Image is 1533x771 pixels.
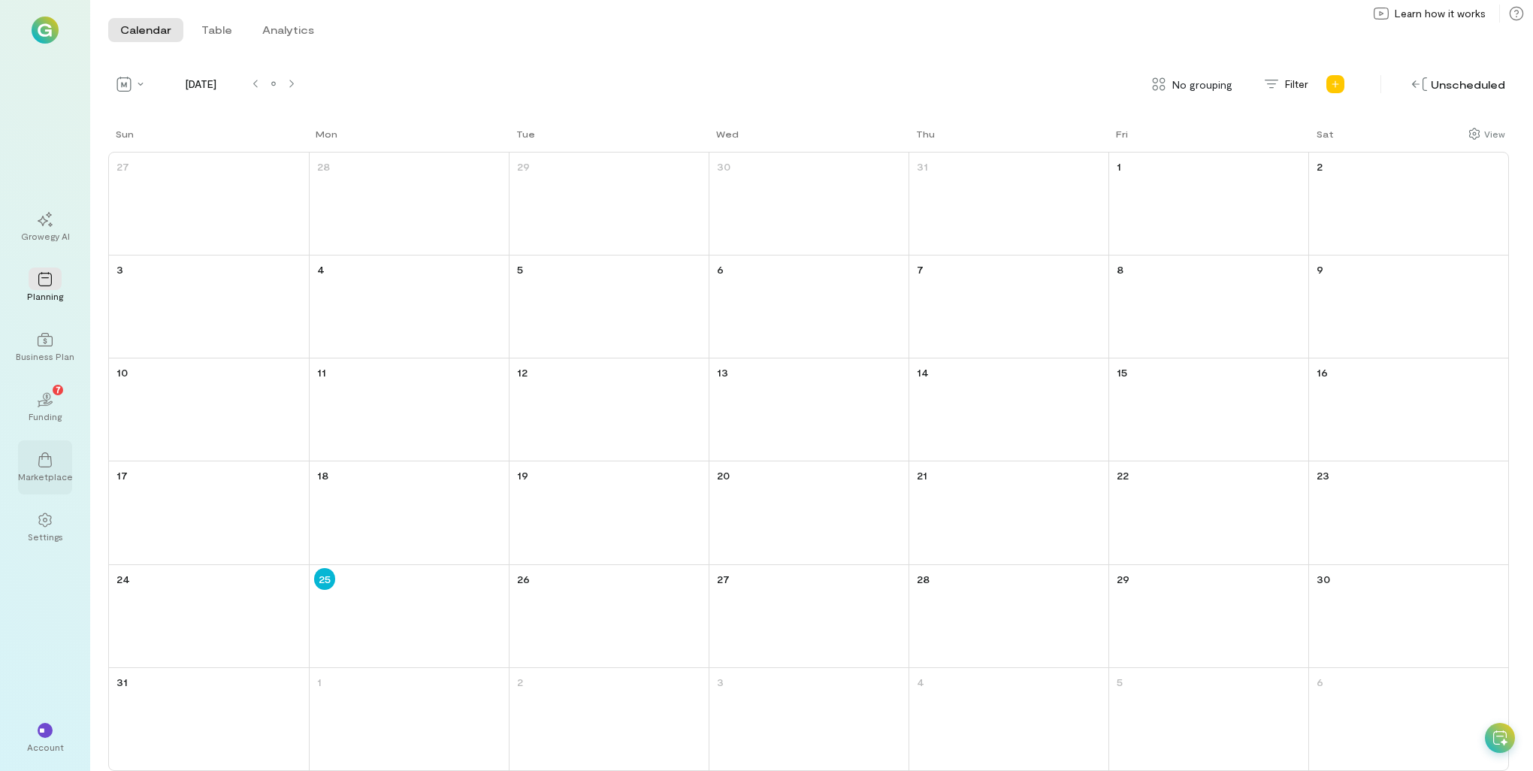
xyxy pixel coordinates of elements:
[516,128,535,140] div: Tue
[914,259,927,280] a: August 7, 2025
[709,358,909,461] td: August 13, 2025
[714,568,733,590] a: August 27, 2025
[1308,564,1508,667] td: August 30, 2025
[1484,127,1505,141] div: View
[1317,128,1334,140] div: Sat
[21,230,70,242] div: Growegy AI
[714,464,733,486] a: August 20, 2025
[29,410,62,422] div: Funding
[709,153,909,255] td: July 30, 2025
[18,500,72,555] a: Settings
[316,128,337,140] div: Mon
[509,255,709,358] td: August 5, 2025
[514,361,531,383] a: August 12, 2025
[309,153,509,255] td: July 28, 2025
[909,153,1108,255] td: July 31, 2025
[28,531,63,543] div: Settings
[1285,77,1308,92] span: Filter
[1114,361,1130,383] a: August 15, 2025
[308,126,340,152] a: Monday
[1323,72,1347,96] div: Add new program
[109,564,309,667] td: August 24, 2025
[113,361,131,383] a: August 10, 2025
[909,255,1108,358] td: August 7, 2025
[1308,667,1508,770] td: September 6, 2025
[250,18,326,42] button: Analytics
[309,255,509,358] td: August 4, 2025
[909,564,1108,667] td: August 28, 2025
[709,126,742,152] a: Wednesday
[309,667,509,770] td: September 1, 2025
[1314,568,1333,590] a: August 30, 2025
[514,671,526,693] a: September 2, 2025
[909,126,938,152] a: Thursday
[18,380,72,434] a: Funding
[109,667,309,770] td: August 31, 2025
[909,358,1108,461] td: August 14, 2025
[1465,123,1509,144] div: Show columns
[116,128,134,140] div: Sun
[309,461,509,564] td: August 18, 2025
[1114,259,1126,280] a: August 8, 2025
[1108,667,1308,770] td: September 5, 2025
[108,18,183,42] button: Calendar
[309,358,509,461] td: August 11, 2025
[509,126,538,152] a: Tuesday
[1108,358,1308,461] td: August 15, 2025
[108,126,137,152] a: Sunday
[109,255,309,358] td: August 3, 2025
[109,358,309,461] td: August 10, 2025
[1314,259,1326,280] a: August 9, 2025
[27,290,63,302] div: Planning
[509,153,709,255] td: July 29, 2025
[909,461,1108,564] td: August 21, 2025
[716,128,739,140] div: Wed
[314,671,325,693] a: September 1, 2025
[1395,6,1486,21] span: Learn how it works
[1314,671,1326,693] a: September 6, 2025
[113,671,131,693] a: August 31, 2025
[1308,358,1508,461] td: August 16, 2025
[914,156,931,177] a: July 31, 2025
[18,200,72,254] a: Growegy AI
[1308,153,1508,255] td: August 2, 2025
[155,77,246,92] span: [DATE]
[509,358,709,461] td: August 12, 2025
[509,564,709,667] td: August 26, 2025
[113,156,132,177] a: July 27, 2025
[514,156,533,177] a: July 29, 2025
[56,382,61,396] span: 7
[914,568,933,590] a: August 28, 2025
[18,470,73,482] div: Marketplace
[314,156,333,177] a: July 28, 2025
[314,361,329,383] a: August 11, 2025
[709,255,909,358] td: August 6, 2025
[1314,464,1332,486] a: August 23, 2025
[27,741,64,753] div: Account
[16,350,74,362] div: Business Plan
[113,259,126,280] a: August 3, 2025
[1108,255,1308,358] td: August 8, 2025
[18,440,72,494] a: Marketplace
[109,153,309,255] td: July 27, 2025
[1114,156,1124,177] a: August 1, 2025
[909,667,1108,770] td: September 4, 2025
[1114,671,1126,693] a: September 5, 2025
[709,461,909,564] td: August 20, 2025
[714,259,727,280] a: August 6, 2025
[309,564,509,667] td: August 25, 2025
[1309,126,1337,152] a: Saturday
[1314,361,1331,383] a: August 16, 2025
[1108,126,1131,152] a: Friday
[109,461,309,564] td: August 17, 2025
[18,320,72,374] a: Business Plan
[1114,568,1132,590] a: August 29, 2025
[714,156,733,177] a: July 30, 2025
[916,128,935,140] div: Thu
[1114,464,1132,486] a: August 22, 2025
[514,259,526,280] a: August 5, 2025
[113,464,131,486] a: August 17, 2025
[514,568,533,590] a: August 26, 2025
[1408,73,1509,96] div: Unscheduled
[113,568,133,590] a: August 24, 2025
